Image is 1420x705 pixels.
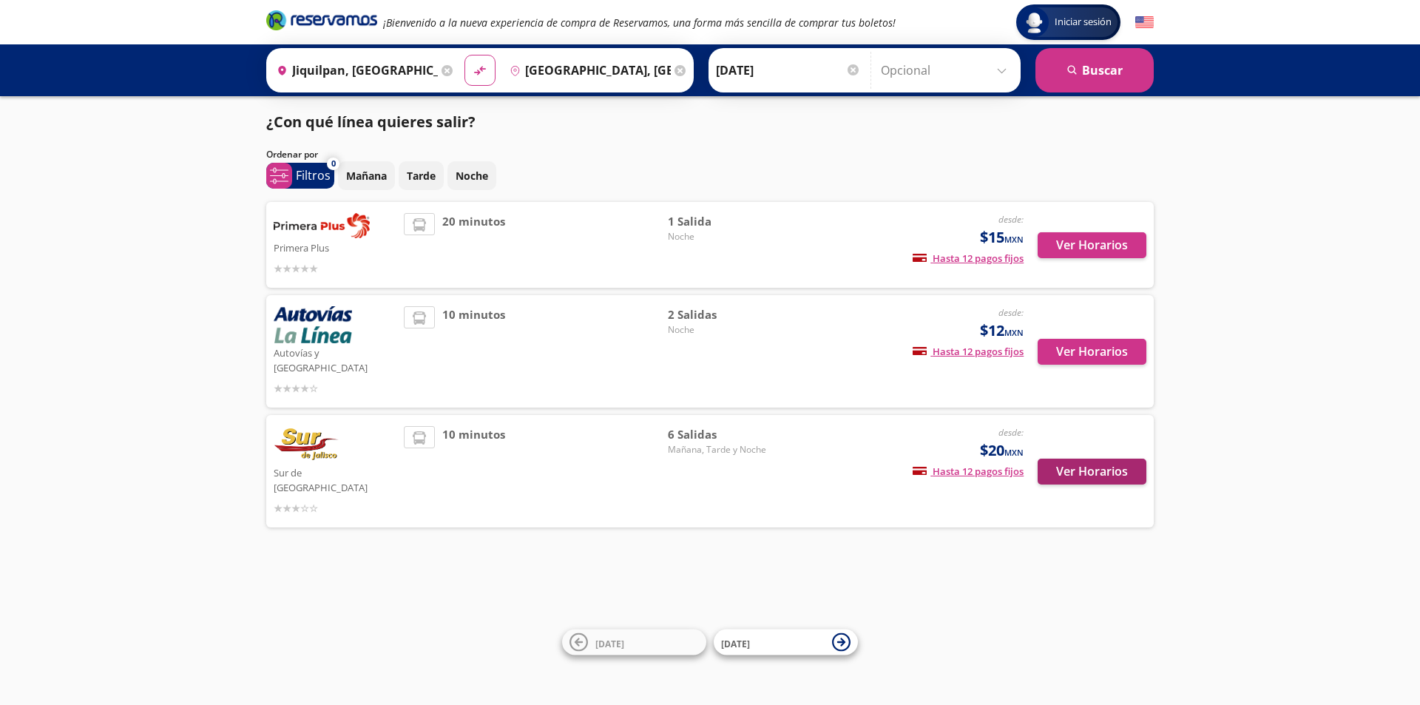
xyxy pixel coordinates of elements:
span: 1 Salida [668,213,771,230]
button: English [1135,13,1154,32]
span: 10 minutos [442,426,505,516]
span: [DATE] [595,637,624,650]
input: Buscar Destino [504,52,671,89]
span: 2 Salidas [668,306,771,323]
p: Autovías y [GEOGRAPHIC_DATA] [274,343,396,375]
p: Ordenar por [266,148,318,161]
button: Ver Horarios [1038,459,1146,485]
em: desde: [998,426,1024,439]
span: Noche [668,230,771,243]
small: MXN [1004,327,1024,338]
span: $15 [980,226,1024,249]
button: Noche [447,161,496,190]
span: Hasta 12 pagos fijos [913,252,1024,265]
p: Noche [456,168,488,183]
span: Mañana, Tarde y Noche [668,443,771,456]
img: Autovías y La Línea [274,306,352,343]
small: MXN [1004,447,1024,458]
input: Elegir Fecha [716,52,861,89]
button: [DATE] [714,630,858,655]
input: Buscar Origen [271,52,438,89]
a: Brand Logo [266,9,377,36]
small: MXN [1004,234,1024,245]
p: Mañana [346,168,387,183]
span: Hasta 12 pagos fijos [913,345,1024,358]
button: Buscar [1035,48,1154,92]
input: Opcional [881,52,1013,89]
span: Iniciar sesión [1049,15,1118,30]
img: Primera Plus [274,213,370,238]
button: Ver Horarios [1038,339,1146,365]
span: Noche [668,323,771,337]
button: Mañana [338,161,395,190]
em: desde: [998,306,1024,319]
button: Ver Horarios [1038,232,1146,258]
em: desde: [998,213,1024,226]
p: Tarde [407,168,436,183]
span: Hasta 12 pagos fijos [913,465,1024,478]
span: $20 [980,439,1024,462]
p: Sur de [GEOGRAPHIC_DATA] [274,463,396,495]
img: Sur de Jalisco [274,426,339,463]
span: 20 minutos [442,213,505,277]
em: ¡Bienvenido a la nueva experiencia de compra de Reservamos, una forma más sencilla de comprar tus... [383,16,896,30]
button: Tarde [399,161,444,190]
span: 0 [331,158,336,170]
span: $12 [980,320,1024,342]
p: ¿Con qué línea quieres salir? [266,111,476,133]
button: [DATE] [562,630,706,655]
p: Filtros [296,166,331,184]
p: Primera Plus [274,238,396,256]
button: 0Filtros [266,163,334,189]
i: Brand Logo [266,9,377,31]
span: 10 minutos [442,306,505,397]
span: [DATE] [721,637,750,650]
span: 6 Salidas [668,426,771,443]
